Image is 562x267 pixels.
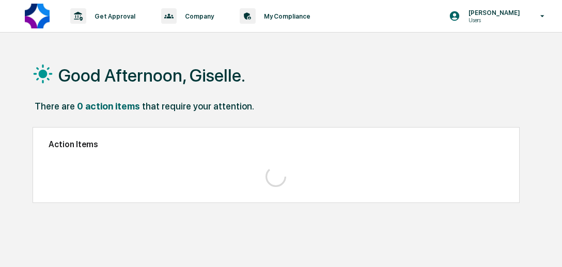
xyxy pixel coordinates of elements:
[86,12,140,20] p: Get Approval
[35,101,75,112] div: There are
[49,139,504,149] h2: Action Items
[58,65,245,86] h1: Good Afternoon, Giselle.
[177,12,219,20] p: Company
[142,101,254,112] div: that require your attention.
[460,9,525,17] p: [PERSON_NAME]
[460,17,525,24] p: Users
[77,101,140,112] div: 0 action items
[25,4,50,28] img: logo
[256,12,316,20] p: My Compliance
